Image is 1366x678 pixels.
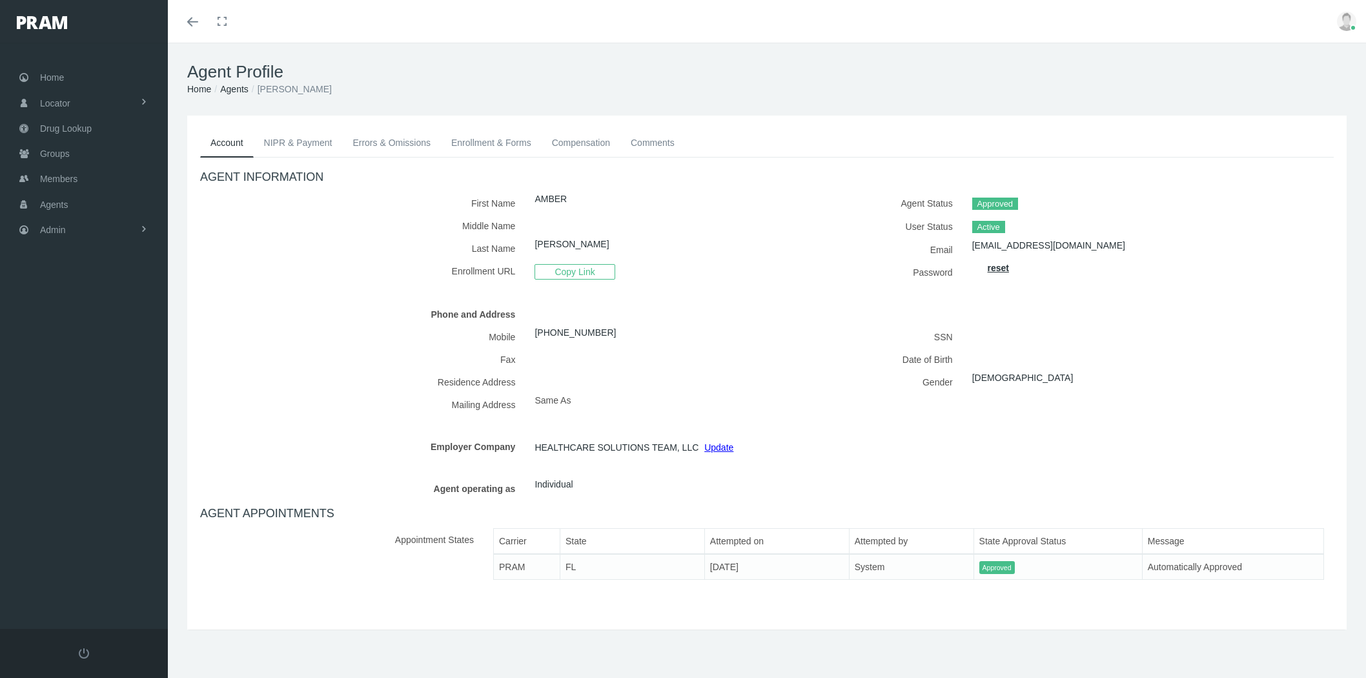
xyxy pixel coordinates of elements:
a: Agents [220,84,249,94]
span: Agents [40,192,68,217]
td: PRAM [494,554,560,580]
th: Message [1142,528,1323,554]
label: Last Name [200,237,525,260]
a: Enrollment & Forms [441,128,542,157]
h1: Agent Profile [187,62,1347,82]
a: Update [704,442,733,453]
label: Mobile [200,325,525,348]
a: [PHONE_NUMBER] [535,327,616,338]
label: User Status [777,215,963,238]
span: Approved [972,198,1018,211]
th: Attempted on [704,528,849,554]
a: Errors & Omissions [342,128,441,157]
label: Phone and Address [200,303,525,325]
a: AMBER [535,194,567,204]
label: Mailing Address [200,393,525,416]
span: Groups [40,141,70,166]
li: [PERSON_NAME] [249,82,332,96]
label: First Name [200,192,525,214]
label: SSN [777,325,963,348]
a: [DEMOGRAPHIC_DATA] [972,373,1074,383]
label: Fax [200,348,525,371]
label: Date of Birth [777,348,963,371]
label: Employer Company [200,435,525,458]
td: Automatically Approved [1142,554,1323,580]
a: NIPR & Payment [254,128,343,157]
span: Drug Lookup [40,116,92,141]
td: FL [560,554,704,580]
span: Approved [979,561,1015,575]
a: Account [200,128,254,158]
h4: AGENT INFORMATION [200,170,1334,185]
a: reset [988,263,1009,273]
label: Appointment States [200,528,484,591]
span: Individual [535,475,573,494]
label: Email [777,238,963,261]
img: user-placeholder.jpg [1337,12,1356,31]
span: HEALTHCARE SOLUTIONS TEAM, LLC [535,438,698,457]
span: Copy Link [535,264,615,280]
a: Compensation [542,128,620,157]
th: Carrier [494,528,560,554]
td: System [849,554,974,580]
span: Active [972,221,1005,234]
th: State [560,528,704,554]
label: Agent Status [777,192,963,215]
td: [DATE] [704,554,849,580]
h4: AGENT APPOINTMENTS [200,507,1334,521]
img: PRAM_20_x_78.png [17,16,67,29]
label: Middle Name [200,214,525,237]
a: [EMAIL_ADDRESS][DOMAIN_NAME] [972,240,1125,251]
span: Members [40,167,77,191]
label: Agent operating as [200,477,525,500]
label: Residence Address [200,371,525,393]
th: Attempted by [849,528,974,554]
span: Admin [40,218,66,242]
span: Same As [535,395,571,406]
span: Locator [40,91,70,116]
a: Comments [620,128,685,157]
label: Gender [777,371,963,393]
span: Home [40,65,64,90]
label: Password [777,261,963,283]
a: Home [187,84,211,94]
label: Enrollment URL [200,260,525,283]
th: State Approval Status [974,528,1142,554]
a: [PERSON_NAME] [535,239,609,249]
a: Copy Link [535,266,615,276]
